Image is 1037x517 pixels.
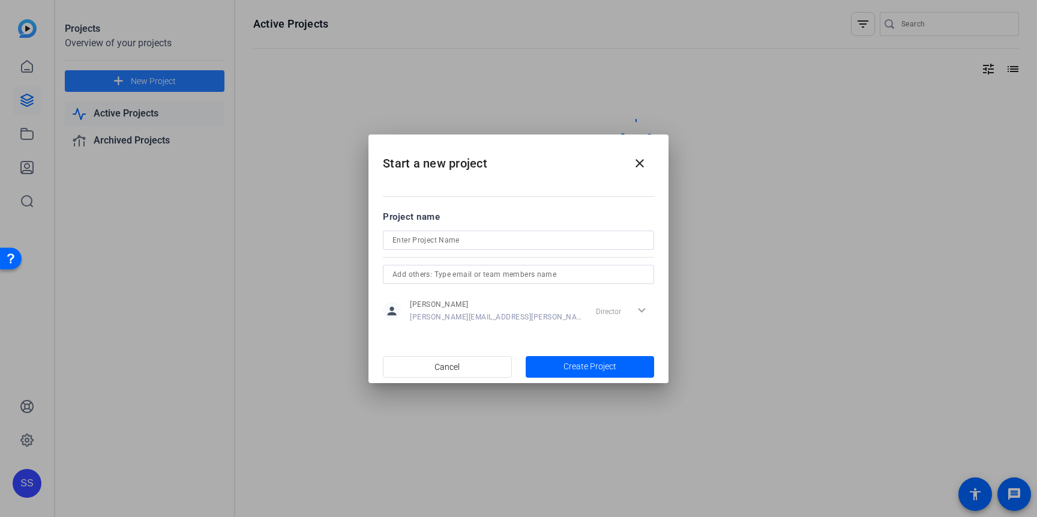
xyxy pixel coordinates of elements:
[392,233,645,247] input: Enter Project Name
[383,210,654,223] div: Project name
[383,356,512,378] button: Cancel
[526,356,655,378] button: Create Project
[383,302,401,320] mat-icon: person
[564,360,616,373] span: Create Project
[434,355,460,378] span: Cancel
[410,300,582,309] span: [PERSON_NAME]
[392,267,645,282] input: Add others: Type email or team members name
[410,312,582,322] span: [PERSON_NAME][EMAIL_ADDRESS][PERSON_NAME][PERSON_NAME][DOMAIN_NAME]
[368,135,669,183] h2: Start a new project
[633,156,647,171] mat-icon: close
